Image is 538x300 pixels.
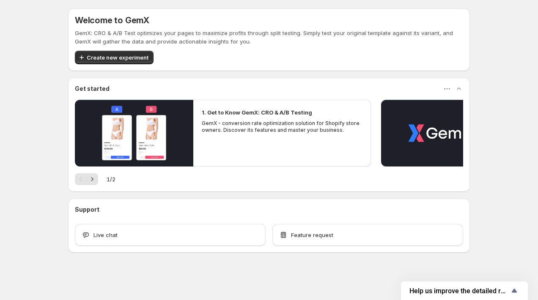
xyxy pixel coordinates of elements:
button: Create new experiment [75,51,154,64]
span: Help us improve the detailed report for A/B campaigns [409,287,509,295]
span: Feature request [291,231,333,239]
h3: Support [75,205,99,214]
p: GemX: CRO & A/B Test optimizes your pages to maximize profits through split testing. Simply test ... [75,29,463,46]
h2: 1. Get to Know GemX: CRO & A/B Testing [202,108,312,117]
span: Create new experiment [87,53,148,62]
span: 1 / 2 [107,175,115,183]
h3: Get started [75,85,110,93]
button: Next [86,173,98,185]
span: Live chat [93,231,118,239]
button: Show survey - Help us improve the detailed report for A/B campaigns [409,286,519,296]
button: Play video [381,100,500,166]
nav: Pagination [75,173,98,185]
p: GemX - conversion rate optimization solution for Shopify store owners. Discover its features and ... [202,120,362,134]
h5: Welcome to GemX [75,15,149,25]
button: Play video [75,100,193,166]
